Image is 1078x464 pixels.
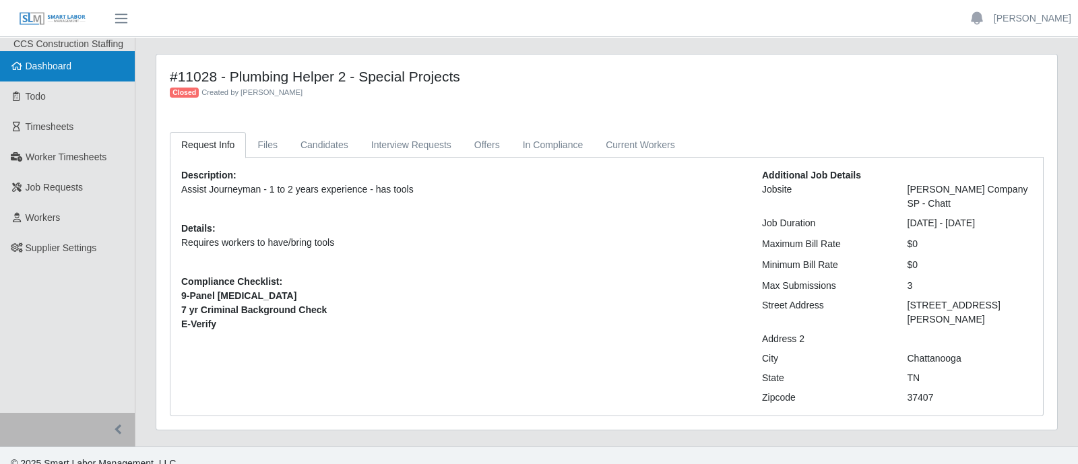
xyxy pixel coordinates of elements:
div: State [752,371,897,385]
a: Interview Requests [360,132,463,158]
span: Workers [26,212,61,223]
a: Files [246,132,289,158]
span: Worker Timesheets [26,152,106,162]
span: 7 yr Criminal Background Check [181,303,742,317]
div: $0 [897,237,1043,251]
a: [PERSON_NAME] [994,11,1071,26]
div: Job Duration [752,216,897,230]
div: [PERSON_NAME] Company SP - Chatt [897,183,1043,211]
div: Maximum Bill Rate [752,237,897,251]
h4: #11028 - Plumbing Helper 2 - Special Projects [170,68,820,85]
div: Jobsite [752,183,897,211]
span: 9-Panel [MEDICAL_DATA] [181,289,742,303]
span: CCS Construction Staffing [13,38,123,49]
span: Job Requests [26,182,84,193]
a: Offers [463,132,511,158]
div: [STREET_ADDRESS][PERSON_NAME] [897,298,1043,327]
div: 3 [897,279,1043,293]
div: $0 [897,258,1043,272]
b: Description: [181,170,236,180]
a: Candidates [289,132,360,158]
div: TN [897,371,1043,385]
div: Chattanooga [897,352,1043,366]
div: Minimum Bill Rate [752,258,897,272]
b: Compliance Checklist: [181,276,282,287]
div: [DATE] - [DATE] [897,216,1043,230]
a: Current Workers [594,132,686,158]
div: Address 2 [752,332,897,346]
span: Supplier Settings [26,242,97,253]
b: Details: [181,223,216,234]
div: 37407 [897,391,1043,405]
span: Timesheets [26,121,74,132]
p: Requires workers to have/bring tools [181,236,742,250]
a: In Compliance [511,132,595,158]
div: Max Submissions [752,279,897,293]
p: Assist Journeyman - 1 to 2 years experience - has tools [181,183,742,197]
div: City [752,352,897,366]
a: Request Info [170,132,246,158]
div: Zipcode [752,391,897,405]
div: Street Address [752,298,897,327]
span: Todo [26,91,46,102]
b: Additional Job Details [762,170,861,180]
span: Dashboard [26,61,72,71]
span: E-Verify [181,317,742,331]
span: Closed [170,88,199,98]
span: Created by [PERSON_NAME] [201,88,303,96]
img: SLM Logo [19,11,86,26]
